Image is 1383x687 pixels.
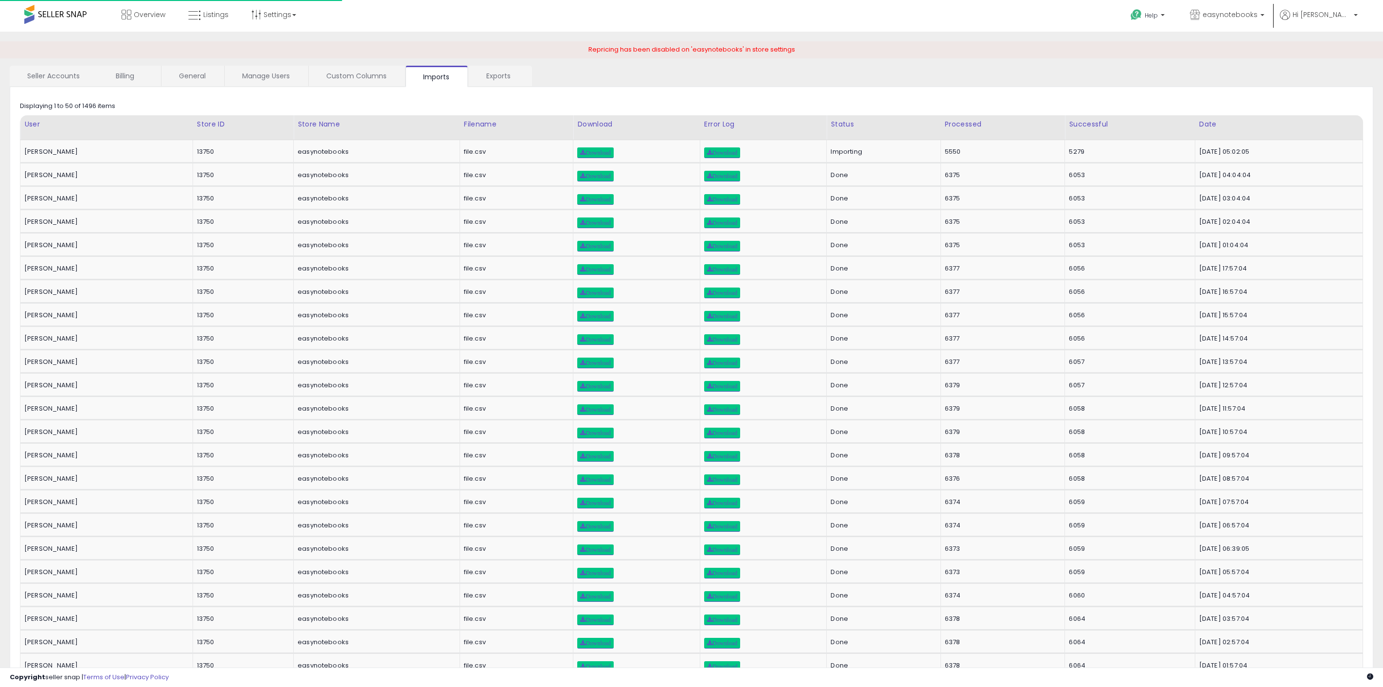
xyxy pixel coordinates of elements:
[577,661,613,672] a: Download
[580,524,610,529] span: Download
[577,147,613,158] a: Download
[197,264,286,273] div: 13750
[20,102,115,111] div: Displaying 1 to 50 of 1496 items
[577,404,613,415] a: Download
[704,288,740,298] a: Download
[707,173,737,179] span: Download
[580,220,610,226] span: Download
[197,498,286,506] div: 13750
[577,119,696,129] div: Download
[464,334,566,343] div: file.csv
[1069,451,1187,460] div: 6058
[1199,119,1359,129] div: Date
[298,381,452,390] div: easynotebooks
[298,334,452,343] div: easynotebooks
[298,661,452,670] div: easynotebooks
[298,288,452,296] div: easynotebooks
[945,194,1058,203] div: 6375
[1199,451,1355,460] div: [DATE] 09:57:04
[945,521,1058,530] div: 6374
[577,171,613,181] a: Download
[197,638,286,647] div: 13750
[24,661,185,670] div: [PERSON_NAME]
[704,404,740,415] a: Download
[707,383,737,389] span: Download
[464,288,566,296] div: file.csv
[1199,428,1355,436] div: [DATE] 10:57:04
[24,568,185,577] div: [PERSON_NAME]
[707,197,737,202] span: Download
[945,311,1058,320] div: 6377
[1069,544,1187,553] div: 6059
[161,66,223,86] a: General
[831,334,933,343] div: Done
[704,591,740,602] a: Download
[1199,381,1355,390] div: [DATE] 12:57:04
[704,217,740,228] a: Download
[1199,241,1355,250] div: [DATE] 01:04:04
[197,217,286,226] div: 13750
[197,544,286,553] div: 13750
[1203,10,1258,19] span: easynotebooks
[577,568,613,579] a: Download
[298,568,452,577] div: easynotebooks
[1069,119,1190,129] div: Successful
[580,360,610,366] span: Download
[945,334,1058,343] div: 6377
[464,521,566,530] div: file.csv
[464,217,566,226] div: file.csv
[298,194,452,203] div: easynotebooks
[464,311,566,320] div: file.csv
[464,568,566,577] div: file.csv
[1199,194,1355,203] div: [DATE] 03:04:04
[1069,498,1187,506] div: 6059
[1280,10,1358,32] a: Hi [PERSON_NAME]
[464,404,566,413] div: file.csv
[1199,568,1355,577] div: [DATE] 05:57:04
[831,428,933,436] div: Done
[464,358,566,366] div: file.csv
[1199,358,1355,366] div: [DATE] 13:57:04
[1199,404,1355,413] div: [DATE] 11:57:04
[1199,544,1355,553] div: [DATE] 06:39:05
[707,220,737,226] span: Download
[298,474,452,483] div: easynotebooks
[24,521,185,530] div: [PERSON_NAME]
[580,500,610,506] span: Download
[945,288,1058,296] div: 6377
[577,334,613,345] a: Download
[580,570,610,576] span: Download
[831,544,933,553] div: Done
[1145,11,1158,19] span: Help
[24,474,185,483] div: [PERSON_NAME]
[704,241,740,252] a: Download
[580,243,610,249] span: Download
[464,147,566,156] div: file.csv
[945,241,1058,250] div: 6375
[580,150,610,156] span: Download
[945,404,1058,413] div: 6379
[704,334,740,345] a: Download
[464,615,566,623] div: file.csv
[580,477,610,483] span: Download
[1199,474,1355,483] div: [DATE] 08:57:04
[945,615,1058,623] div: 6378
[707,267,737,272] span: Download
[24,381,185,390] div: [PERSON_NAME]
[577,288,613,298] a: Download
[1199,498,1355,506] div: [DATE] 07:57:04
[1069,288,1187,296] div: 6056
[831,264,933,273] div: Done
[24,288,185,296] div: [PERSON_NAME]
[704,428,740,438] a: Download
[588,45,795,54] span: Repricing has been disabled on 'easynotebooks' in store settings
[704,311,740,322] a: Download
[831,311,933,320] div: Done
[1069,428,1187,436] div: 6058
[831,147,933,156] div: Importing
[1069,147,1187,156] div: 5279
[464,264,566,273] div: file.csv
[298,217,452,226] div: easynotebooks
[577,217,613,228] a: Download
[945,147,1058,156] div: 5550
